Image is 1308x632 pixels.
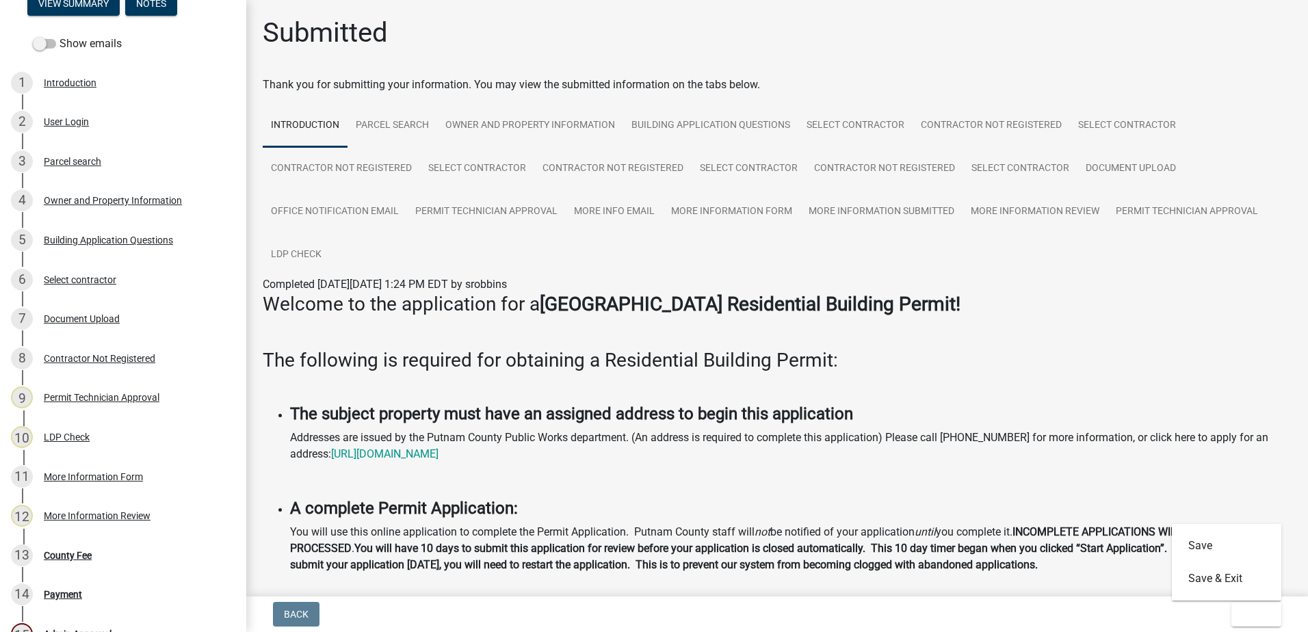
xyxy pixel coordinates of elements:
div: 13 [11,544,33,566]
i: not [755,525,770,538]
a: Owner and Property Information [437,104,623,148]
div: 2 [11,111,33,133]
div: 14 [11,583,33,605]
button: Save & Exit [1172,562,1281,595]
a: Contractor Not Registered [263,147,420,191]
div: 12 [11,505,33,527]
a: [URL][DOMAIN_NAME] [331,447,439,460]
a: More Information Form [663,190,800,234]
div: LDP Check [44,432,90,442]
strong: A complete Permit Application: [290,499,518,518]
div: More Information Review [44,511,151,521]
a: Permit Technician Approval [1108,190,1266,234]
label: Show emails [33,36,122,52]
div: County Fee [44,551,92,560]
div: 11 [11,466,33,488]
div: Introduction [44,78,96,88]
div: Payment [44,590,82,599]
div: 9 [11,386,33,408]
p: Addresses are issued by the Putnam County Public Works department. (An address is required to com... [290,430,1292,462]
span: Back [284,609,309,620]
a: More Info Email [566,190,663,234]
button: Exit [1231,602,1281,627]
a: Contractor Not Registered [806,147,963,191]
a: Office Notification Email [263,190,407,234]
div: Document Upload [44,314,120,324]
div: 5 [11,229,33,251]
div: Owner and Property Information [44,196,182,205]
div: 7 [11,308,33,330]
a: Select contractor [798,104,913,148]
a: Introduction [263,104,348,148]
h3: Welcome to the application for a [263,293,1292,316]
button: Back [273,602,319,627]
h3: The following is required for obtaining a Residential Building Permit: [263,349,1292,372]
strong: The subject property must have an assigned address to begin this application [290,404,853,423]
a: Select contractor [420,147,534,191]
div: User Login [44,117,89,127]
h1: Submitted [263,16,388,49]
a: Parcel search [348,104,437,148]
strong: [GEOGRAPHIC_DATA] Residential Building Permit! [540,293,960,315]
div: Contractor Not Registered [44,354,155,363]
a: Permit Technician Approval [407,190,566,234]
a: Select contractor [963,147,1077,191]
div: 8 [11,347,33,369]
a: Contractor Not Registered [913,104,1070,148]
strong: INCOMPLETE APPLICATIONS WILL NOT BE PROCESSED [290,525,1223,555]
div: Exit [1172,524,1281,601]
a: Contractor Not Registered [534,147,692,191]
a: Document Upload [1077,147,1184,191]
a: More Information Review [963,190,1108,234]
div: Permit Technician Approval [44,393,159,402]
span: Completed [DATE][DATE] 1:24 PM EDT by srobbins [263,278,507,291]
a: Select contractor [692,147,806,191]
div: 3 [11,150,33,172]
div: Parcel search [44,157,101,166]
i: until [915,525,936,538]
a: More Information Submitted [800,190,963,234]
a: LDP Check [263,233,330,277]
div: More Information Form [44,472,143,482]
p: You will use this online application to complete the Permit Application. Putnam County staff will... [290,524,1292,573]
div: Thank you for submitting your information. You may view the submitted information on the tabs below. [263,77,1292,93]
div: 10 [11,426,33,448]
div: 6 [11,269,33,291]
strong: You will have 10 days to submit this application for review before your application is closed aut... [290,542,1258,571]
a: Select contractor [1070,104,1184,148]
div: 1 [11,72,33,94]
button: Save [1172,529,1281,562]
a: Building Application Questions [623,104,798,148]
div: Select contractor [44,275,116,285]
div: 4 [11,189,33,211]
span: Exit [1242,609,1262,620]
div: Building Application Questions [44,235,173,245]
